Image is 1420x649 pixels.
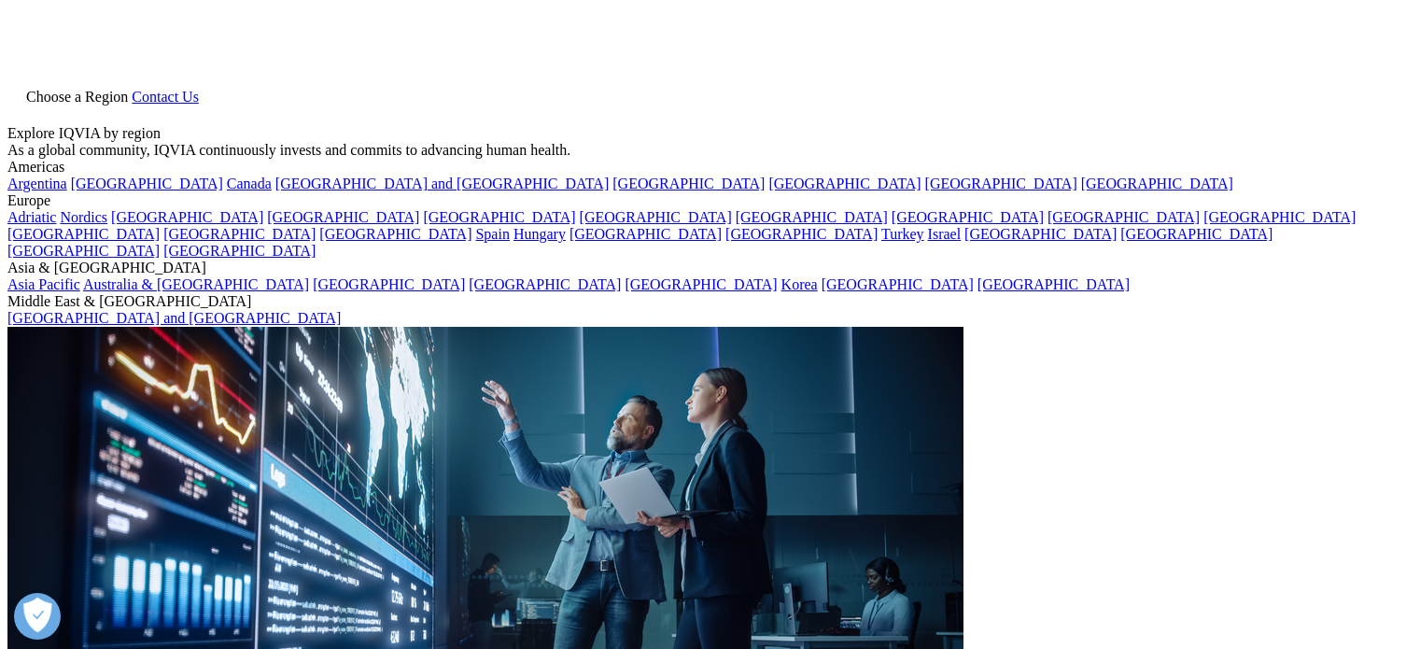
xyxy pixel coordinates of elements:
a: [GEOGRAPHIC_DATA] [7,243,160,259]
a: [GEOGRAPHIC_DATA] [111,209,263,225]
a: [GEOGRAPHIC_DATA] [267,209,419,225]
div: Asia & [GEOGRAPHIC_DATA] [7,260,1413,276]
a: [GEOGRAPHIC_DATA] [423,209,575,225]
div: Americas [7,159,1413,176]
a: [GEOGRAPHIC_DATA] [725,226,878,242]
a: [GEOGRAPHIC_DATA] [1120,226,1272,242]
a: Turkey [881,226,924,242]
a: Nordics [60,209,107,225]
button: Ouvrir le centre de préférences [14,593,61,640]
a: [GEOGRAPHIC_DATA] [569,226,722,242]
a: [GEOGRAPHIC_DATA] [313,276,465,292]
div: Europe [7,192,1413,209]
a: [GEOGRAPHIC_DATA] [925,176,1077,191]
a: [GEOGRAPHIC_DATA] [768,176,921,191]
a: [GEOGRAPHIC_DATA] [822,276,974,292]
a: [GEOGRAPHIC_DATA] [964,226,1117,242]
a: [GEOGRAPHIC_DATA] and [GEOGRAPHIC_DATA] [7,310,341,326]
a: [GEOGRAPHIC_DATA] [319,226,471,242]
a: Spain [475,226,509,242]
a: Australia & [GEOGRAPHIC_DATA] [83,276,309,292]
a: [GEOGRAPHIC_DATA] [163,243,316,259]
a: Israel [928,226,962,242]
a: Contact Us [132,89,199,105]
span: Choose a Region [26,89,128,105]
a: Adriatic [7,209,56,225]
a: [GEOGRAPHIC_DATA] [1047,209,1200,225]
a: [GEOGRAPHIC_DATA] [977,276,1130,292]
a: [GEOGRAPHIC_DATA] [892,209,1044,225]
a: Hungary [513,226,566,242]
a: [GEOGRAPHIC_DATA] and [GEOGRAPHIC_DATA] [275,176,609,191]
a: [GEOGRAPHIC_DATA] [1203,209,1356,225]
a: Korea [781,276,818,292]
a: [GEOGRAPHIC_DATA] [625,276,777,292]
a: [GEOGRAPHIC_DATA] [71,176,223,191]
a: [GEOGRAPHIC_DATA] [580,209,732,225]
div: As a global community, IQVIA continuously invests and commits to advancing human health. [7,142,1413,159]
a: [GEOGRAPHIC_DATA] [163,226,316,242]
a: [GEOGRAPHIC_DATA] [736,209,888,225]
a: [GEOGRAPHIC_DATA] [469,276,621,292]
a: Asia Pacific [7,276,80,292]
div: Middle East & [GEOGRAPHIC_DATA] [7,293,1413,310]
a: Argentina [7,176,67,191]
a: [GEOGRAPHIC_DATA] [612,176,765,191]
a: Canada [227,176,272,191]
a: [GEOGRAPHIC_DATA] [1081,176,1233,191]
div: Explore IQVIA by region [7,125,1413,142]
a: [GEOGRAPHIC_DATA] [7,226,160,242]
